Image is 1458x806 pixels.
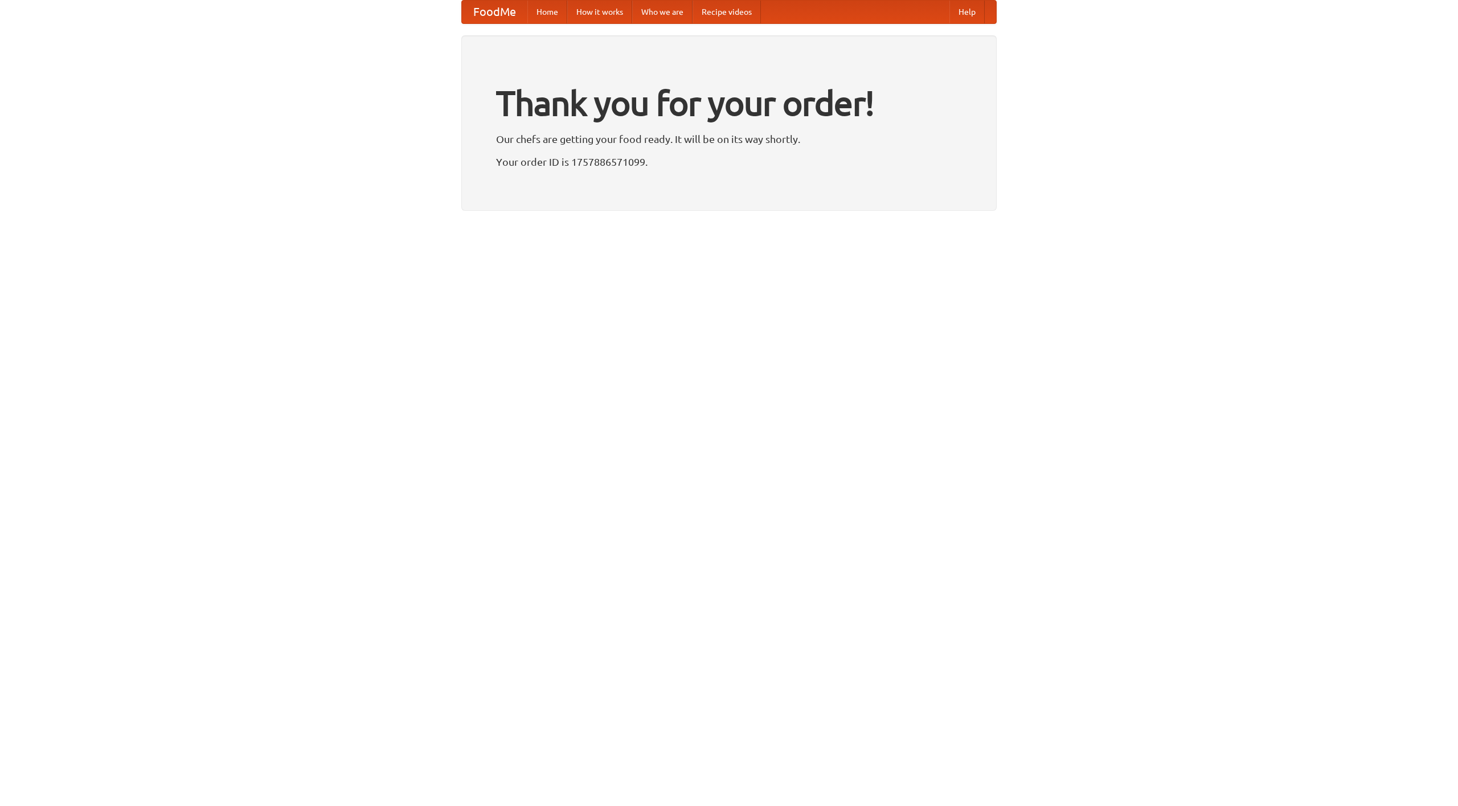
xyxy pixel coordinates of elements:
a: Help [949,1,985,23]
a: Home [527,1,567,23]
a: How it works [567,1,632,23]
a: Who we are [632,1,693,23]
p: Your order ID is 1757886571099. [496,153,962,170]
h1: Thank you for your order! [496,76,962,130]
p: Our chefs are getting your food ready. It will be on its way shortly. [496,130,962,148]
a: Recipe videos [693,1,761,23]
a: FoodMe [462,1,527,23]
